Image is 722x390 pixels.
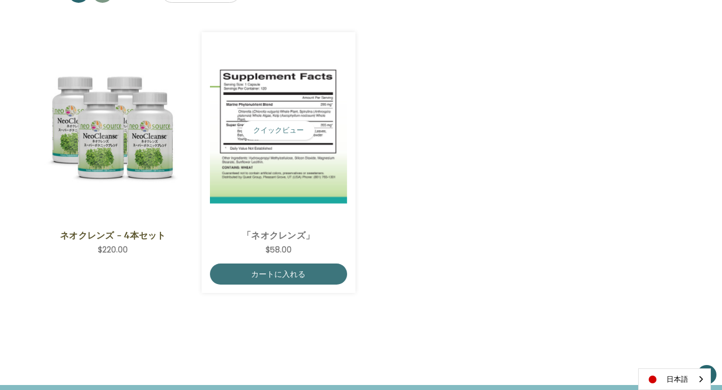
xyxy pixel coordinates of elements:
[51,229,176,242] a: ネオクレンズ - 4本セット
[44,40,182,221] a: NeoCleanse - 4 Save Set,$220.00
[638,368,711,390] aside: Language selected: 日本語
[44,62,182,199] img: ネオクレンズ - 4本セット
[210,40,347,221] a: NeoCleanse,$58.00
[216,229,341,242] a: 「ネオクレンズ」
[242,121,315,140] button: クイックビュー
[98,244,128,255] span: $220.00
[210,264,347,285] a: カートに入れる
[638,368,711,390] div: Language
[639,369,710,389] a: 日本語
[265,244,292,255] span: $58.00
